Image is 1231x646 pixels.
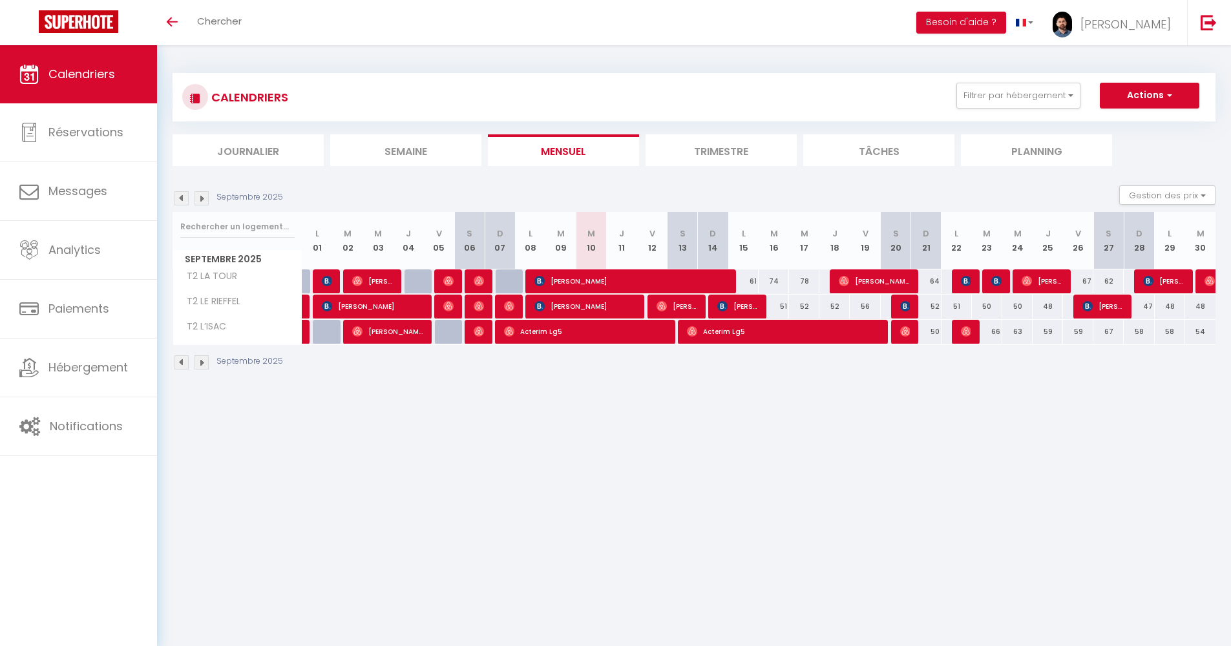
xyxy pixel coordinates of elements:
abbr: M [557,227,565,240]
a: [PERSON_NAME] [302,295,309,319]
th: 05 [424,212,454,269]
span: Hagotiana RAKOTOSON [900,294,910,318]
span: [PERSON_NAME] [322,294,423,318]
span: Septembre 2025 [173,250,302,269]
p: Septembre 2025 [216,355,283,368]
div: 51 [759,295,789,318]
img: logout [1201,14,1217,30]
abbr: D [497,227,503,240]
abbr: S [1106,227,1111,240]
span: [PERSON_NAME] [352,319,423,344]
th: 21 [911,212,942,269]
abbr: M [587,227,595,240]
span: [PERSON_NAME] [443,294,454,318]
span: [PERSON_NAME] [1082,294,1123,318]
div: 59 [1033,320,1063,344]
li: Tâches [803,134,954,166]
th: 04 [394,212,424,269]
span: herve pereaux [961,269,971,293]
span: Messages [48,183,107,199]
div: 48 [1185,295,1215,318]
abbr: V [436,227,442,240]
th: 07 [485,212,515,269]
span: [PERSON_NAME] [839,269,910,293]
button: Actions [1100,83,1199,109]
abbr: D [1136,227,1142,240]
div: 59 [1063,320,1093,344]
div: 52 [819,295,850,318]
span: Calendriers [48,66,115,82]
span: [PERSON_NAME] [900,319,910,344]
button: Gestion des prix [1119,185,1215,205]
span: [PERSON_NAME] [717,294,758,318]
abbr: S [893,227,899,240]
th: 16 [759,212,789,269]
abbr: M [374,227,382,240]
div: 56 [850,295,880,318]
th: 03 [363,212,394,269]
div: 52 [911,295,942,318]
abbr: L [529,227,532,240]
li: Journalier [173,134,324,166]
th: 27 [1093,212,1124,269]
li: Semaine [330,134,481,166]
span: [PERSON_NAME] [PERSON_NAME] [352,269,393,293]
div: 67 [1063,269,1093,293]
span: T2 LE RIEFFEL [175,295,244,309]
span: [PERSON_NAME] N Haux [504,294,514,318]
p: Septembre 2025 [216,191,283,203]
span: Réservations [48,124,123,140]
th: 24 [1002,212,1033,269]
span: TravelPerk S.L.U. [322,269,332,293]
span: [PERSON_NAME] [534,269,727,293]
th: 20 [881,212,911,269]
abbr: V [863,227,868,240]
abbr: J [832,227,837,240]
th: 25 [1033,212,1063,269]
button: Filtrer par hébergement [956,83,1080,109]
th: 13 [668,212,698,269]
span: Hébergement [48,359,128,375]
div: 48 [1033,295,1063,318]
th: 12 [637,212,668,269]
div: 61 [728,269,759,293]
span: Paiements [48,300,109,317]
li: Mensuel [488,134,639,166]
abbr: J [619,227,624,240]
h3: CALENDRIERS [208,83,288,112]
div: 47 [1124,295,1154,318]
abbr: L [742,227,746,240]
th: 08 [515,212,545,269]
span: [PERSON_NAME] [443,269,454,293]
input: Rechercher un logement... [180,215,295,238]
th: 22 [942,212,972,269]
abbr: M [983,227,991,240]
span: Analytics [48,242,101,258]
abbr: D [710,227,716,240]
div: 64 [911,269,942,293]
abbr: M [1014,227,1022,240]
th: 06 [454,212,485,269]
span: [PERSON_NAME] [474,319,484,344]
div: 48 [1155,295,1185,318]
span: Ayowa Afrifa [961,319,971,344]
div: 78 [789,269,819,293]
th: 17 [789,212,819,269]
li: Planning [961,134,1112,166]
img: ... [1053,12,1072,37]
abbr: M [344,227,352,240]
th: 29 [1155,212,1185,269]
img: Super Booking [39,10,118,33]
div: 50 [1002,295,1033,318]
span: [PERSON_NAME] [657,294,697,318]
span: [PERSON_NAME] [474,269,484,293]
th: 18 [819,212,850,269]
abbr: J [1046,227,1051,240]
div: 62 [1093,269,1124,293]
th: 23 [972,212,1002,269]
abbr: V [1075,227,1081,240]
div: 50 [972,295,1002,318]
li: Trimestre [646,134,797,166]
span: Chercher [197,14,242,28]
span: [PERSON_NAME] [534,294,636,318]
